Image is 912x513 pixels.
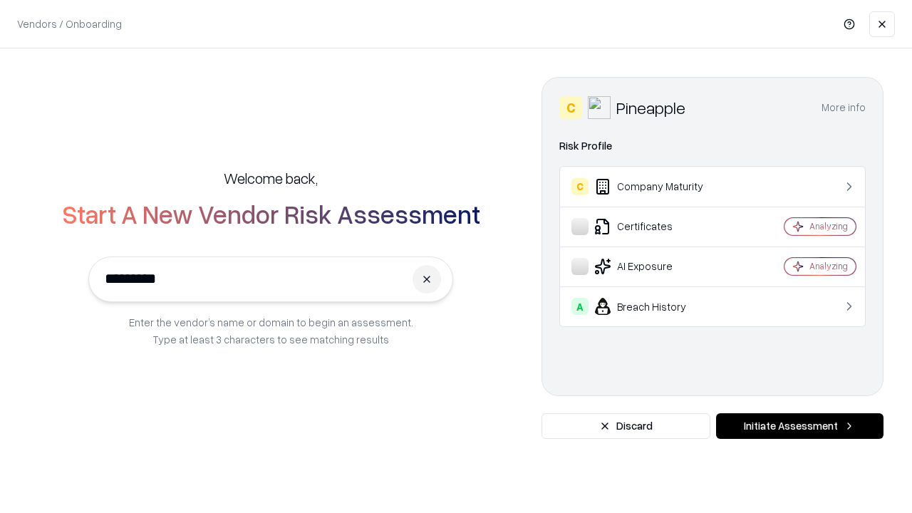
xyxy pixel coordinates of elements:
[17,16,122,31] p: Vendors / Onboarding
[822,95,866,120] button: More info
[571,298,742,315] div: Breach History
[571,178,742,195] div: Company Maturity
[588,96,611,119] img: Pineapple
[571,218,742,235] div: Certificates
[541,413,710,439] button: Discard
[716,413,883,439] button: Initiate Assessment
[571,178,589,195] div: C
[559,96,582,119] div: C
[559,138,866,155] div: Risk Profile
[616,96,685,119] div: Pineapple
[571,258,742,275] div: AI Exposure
[62,199,480,228] h2: Start A New Vendor Risk Assessment
[809,220,848,232] div: Analyzing
[129,313,413,348] p: Enter the vendor’s name or domain to begin an assessment. Type at least 3 characters to see match...
[224,168,318,188] h5: Welcome back,
[571,298,589,315] div: A
[809,260,848,272] div: Analyzing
